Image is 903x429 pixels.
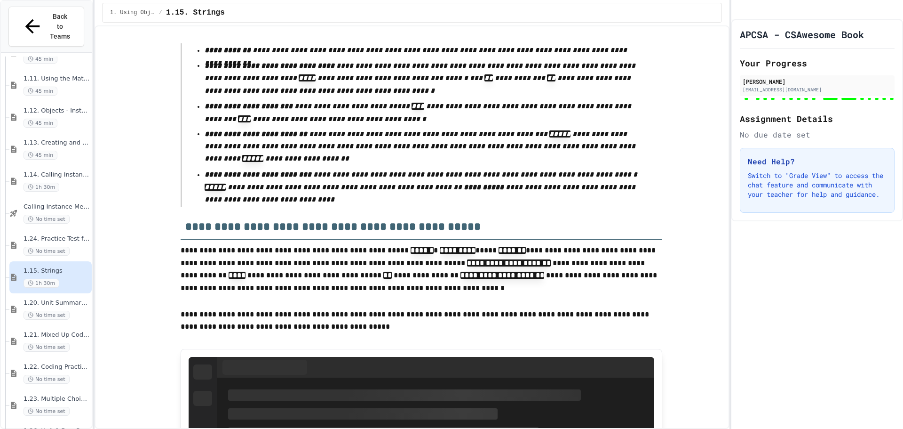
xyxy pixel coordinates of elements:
[24,139,90,147] span: 1.13. Creating and Initializing Objects: Constructors
[740,57,895,70] h2: Your Progress
[24,55,57,64] span: 45 min
[24,203,90,211] span: Calling Instance Methods - Topic 1.14
[24,299,90,307] span: 1.20. Unit Summary 1b (1.7-1.15)
[24,311,70,320] span: No time set
[24,215,70,224] span: No time set
[24,375,70,384] span: No time set
[8,7,84,47] button: Back to Teams
[110,9,155,16] span: 1. Using Objects and Methods
[24,119,57,128] span: 45 min
[740,129,895,140] div: No due date set
[748,171,887,199] p: Switch to "Grade View" to access the chat feature and communicate with your teacher for help and ...
[24,247,70,256] span: No time set
[24,343,70,352] span: No time set
[24,407,70,416] span: No time set
[24,363,90,371] span: 1.22. Coding Practice 1b (1.7-1.15)
[24,331,90,339] span: 1.21. Mixed Up Code Practice 1b (1.7-1.15)
[24,171,90,179] span: 1.14. Calling Instance Methods
[24,107,90,115] span: 1.12. Objects - Instances of Classes
[24,151,57,160] span: 45 min
[740,112,895,125] h2: Assignment Details
[743,86,892,93] div: [EMAIL_ADDRESS][DOMAIN_NAME]
[24,235,90,243] span: 1.24. Practice Test for Objects (1.12-1.14)
[743,77,892,86] div: [PERSON_NAME]
[159,9,162,16] span: /
[24,267,90,275] span: 1.15. Strings
[24,183,59,192] span: 1h 30m
[166,7,225,18] span: 1.15. Strings
[49,12,71,41] span: Back to Teams
[748,156,887,167] h3: Need Help?
[24,87,57,96] span: 45 min
[24,75,90,83] span: 1.11. Using the Math Class
[24,279,59,288] span: 1h 30m
[24,395,90,403] span: 1.23. Multiple Choice Exercises for Unit 1b (1.9-1.15)
[740,28,864,41] h1: APCSA - CSAwesome Book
